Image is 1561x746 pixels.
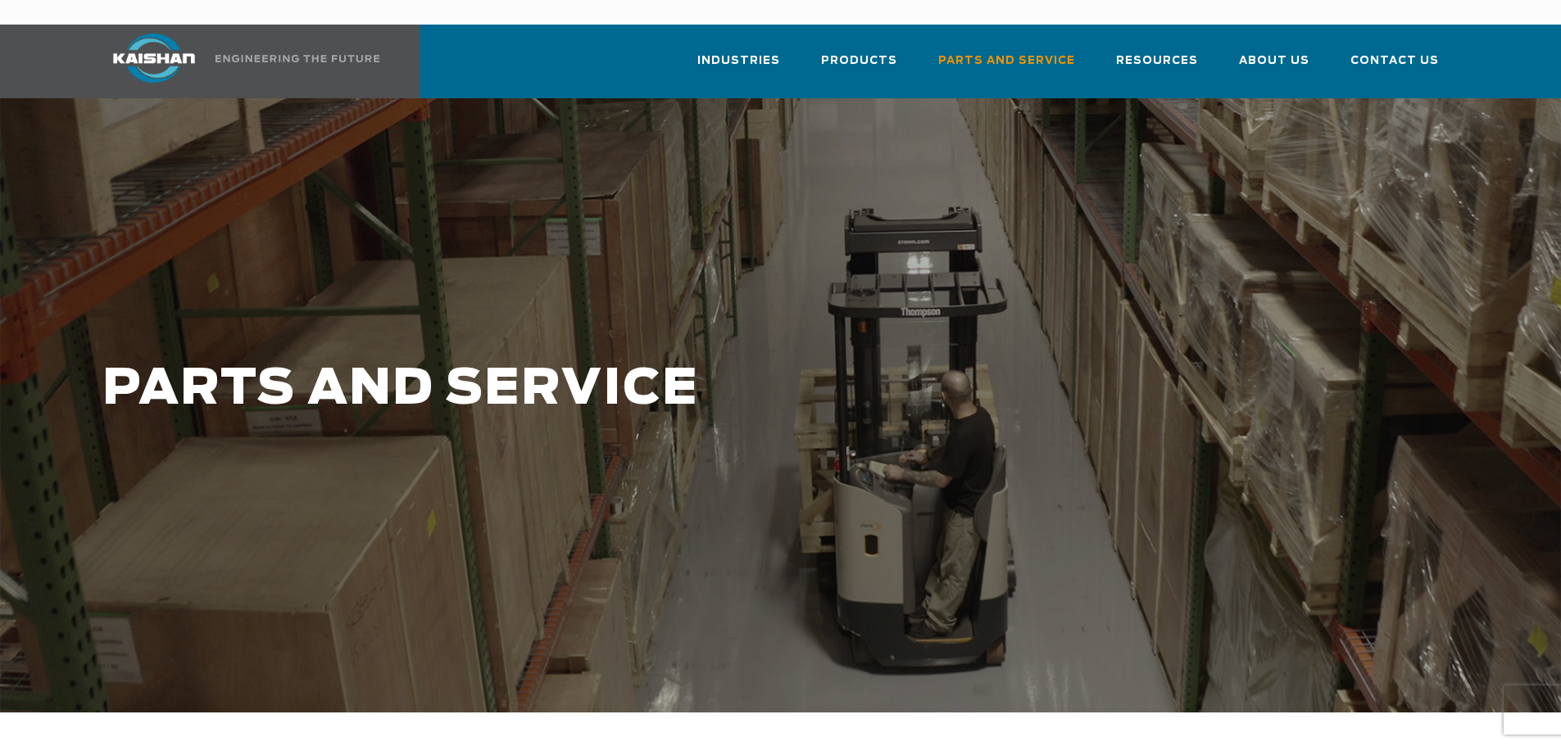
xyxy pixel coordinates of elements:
a: Kaishan USA [93,25,383,98]
a: Products [821,39,897,95]
span: Resources [1116,52,1198,70]
img: Engineering the future [216,55,379,62]
span: Parts and Service [938,52,1075,70]
a: Parts and Service [938,39,1075,95]
a: Contact Us [1350,39,1439,95]
span: Contact Us [1350,52,1439,70]
a: Industries [697,39,780,95]
span: About Us [1239,52,1309,70]
h1: PARTS AND SERVICE [102,362,1230,417]
a: Resources [1116,39,1198,95]
span: Products [821,52,897,70]
span: Industries [697,52,780,70]
a: About Us [1239,39,1309,95]
img: kaishan logo [93,34,216,83]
